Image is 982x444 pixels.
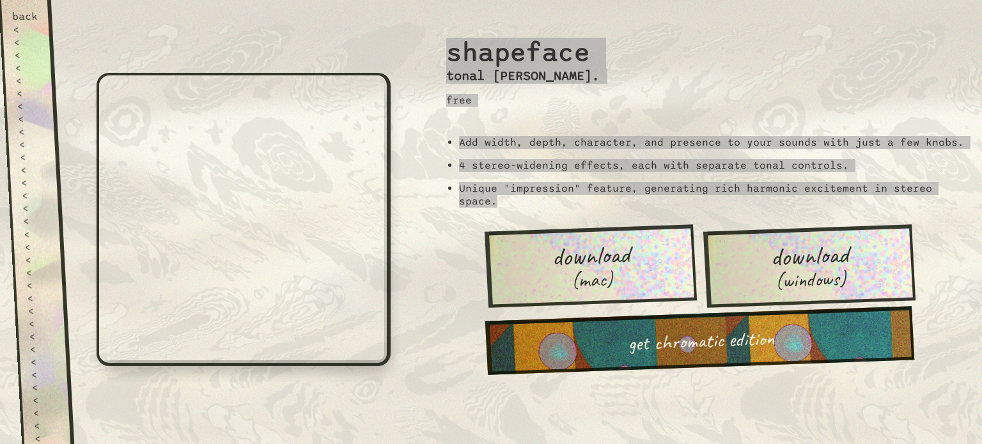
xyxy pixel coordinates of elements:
[552,240,631,270] span: download
[25,253,51,266] div: <
[24,240,50,253] div: <
[459,182,967,208] li: Unique "impression" feature, generating rich harmonic excitement in stereo space.
[13,23,39,36] div: <
[18,125,44,138] div: <
[23,227,49,240] div: <
[26,279,52,291] div: <
[14,49,40,61] div: <
[17,112,43,125] div: <
[33,419,59,432] div: <
[20,176,47,189] div: <
[17,100,43,112] div: <
[16,87,42,100] div: <
[446,22,600,68] h2: shapeface
[775,268,847,291] span: (windows)
[30,355,56,368] div: <
[27,291,53,304] div: <
[26,266,52,279] div: <
[21,189,47,202] div: <
[770,240,849,270] span: download
[459,159,967,172] li: 4 stereo-widening effects, each with separate tonal controls.
[485,307,915,375] a: get chromatic edition
[29,330,55,342] div: <
[27,304,54,317] div: <
[32,394,58,406] div: <
[22,202,48,215] div: <
[485,224,697,307] a: download (mac)
[446,68,600,84] h3: tonal [PERSON_NAME].
[12,10,38,23] div: back
[20,164,46,176] div: <
[459,136,967,149] li: Add width, depth, character, and presence to your sounds with just a few knobs.
[571,268,614,291] span: (mac)
[33,406,59,419] div: <
[31,368,57,381] div: <
[13,36,40,49] div: <
[22,215,49,227] div: <
[97,73,391,366] iframe: shapeface
[15,61,41,74] div: <
[31,381,58,394] div: <
[19,138,45,151] div: <
[15,74,42,87] div: <
[28,317,54,330] div: <
[703,224,916,307] a: download (windows)
[29,342,56,355] div: <
[446,94,600,107] p: free
[19,151,45,164] div: <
